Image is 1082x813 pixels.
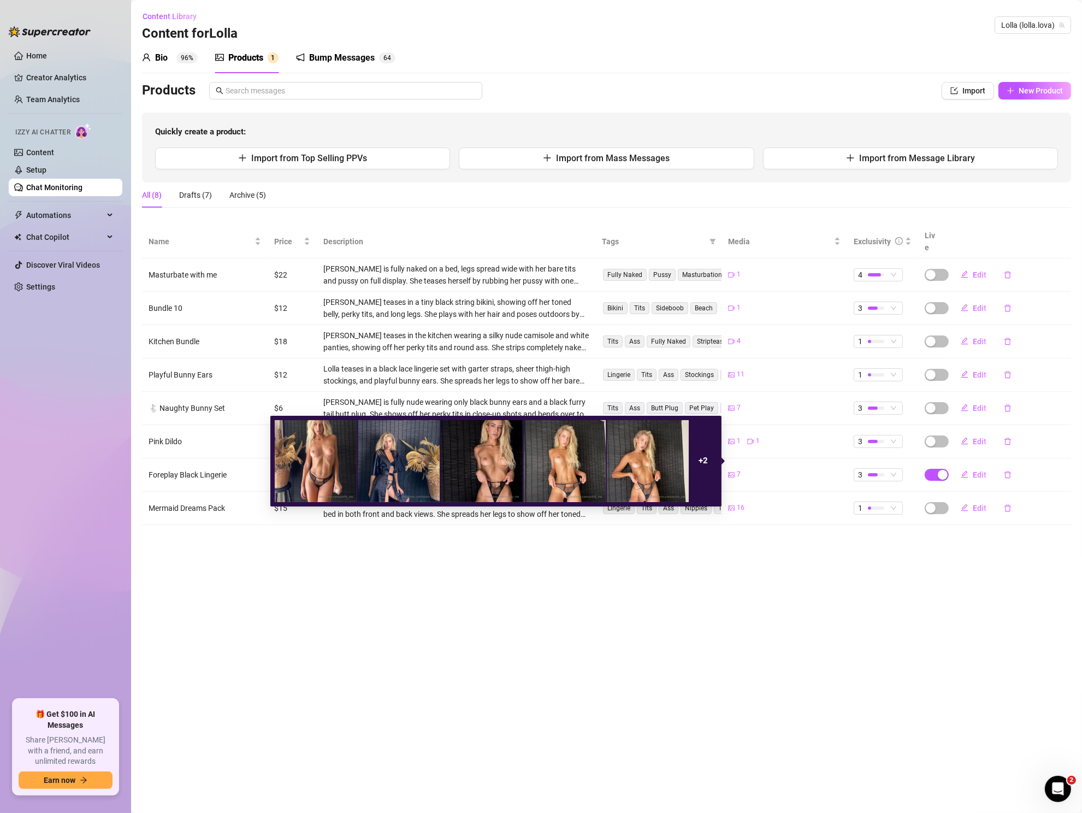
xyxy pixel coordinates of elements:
button: Edit [952,266,995,284]
th: Media [722,225,847,258]
span: 7 [737,469,741,480]
button: delete [995,499,1020,517]
span: Edit [973,270,986,279]
span: user [142,53,151,62]
span: 🎁 Get $100 in AI Messages [19,709,113,730]
span: Pussy [649,269,676,281]
span: Ass [625,335,645,347]
span: Import from Message Library [859,153,975,163]
span: picture [215,53,224,62]
span: Import from Mass Messages [556,153,670,163]
span: Fully Naked [647,335,690,347]
td: Kitchen Bundle [142,325,268,358]
span: plus [846,154,855,162]
span: Tits [603,402,623,414]
span: edit [961,470,968,478]
span: 7 [737,403,741,413]
span: picture [728,472,735,478]
img: media [524,420,606,502]
span: delete [1004,338,1012,345]
span: New Product [1019,86,1063,95]
span: Ass [625,402,645,414]
td: $8 [268,458,317,492]
span: Edit [973,304,986,313]
span: edit [961,337,968,345]
button: Edit [952,399,995,417]
span: Stockings [681,369,718,381]
span: delete [1004,271,1012,279]
a: Team Analytics [26,95,80,104]
td: Playful Bunny Ears [142,358,268,392]
span: picture [728,372,735,378]
div: Lolla teases in a black lace lingerie set with garter straps, sheer thigh-high stockings, and pla... [323,363,589,387]
span: delete [1004,371,1012,379]
a: Settings [26,282,55,291]
button: Import [942,82,994,99]
span: filter [709,238,716,245]
th: Description [317,225,595,258]
span: 4 [858,269,862,281]
span: 1 [858,335,862,347]
h3: Content for Lolla [142,25,238,43]
span: Edit [973,404,986,413]
input: Search messages [226,85,476,97]
span: Name [149,235,252,248]
div: [PERSON_NAME] teases in the kitchen wearing a silky nude camisole and white panties, showing off ... [323,329,589,354]
span: Bunny Ears [720,369,762,381]
span: Automations [26,207,104,224]
span: 1 [737,269,741,280]
td: $15 [268,492,317,525]
span: 1 [756,436,760,446]
th: Name [142,225,268,258]
td: $12 [268,292,317,325]
button: Import from Top Selling PPVs [155,148,450,169]
span: info-circle [895,237,903,245]
button: Edit [952,366,995,384]
button: delete [995,466,1020,484]
button: Content Library [142,8,205,25]
span: notification [296,53,305,62]
div: Bio [155,51,168,64]
img: Chat Copilot [14,233,21,241]
span: 16 [737,503,744,513]
span: delete [1004,438,1012,445]
button: Edit [952,333,995,350]
span: video-camera [728,272,735,278]
span: delete [1004,304,1012,312]
button: delete [995,333,1020,350]
span: Tease [714,502,740,514]
span: delete [1004,471,1012,479]
strong: Quickly create a product: [155,127,246,137]
button: Edit [952,433,995,450]
span: Tits [637,369,657,381]
span: Chat Copilot [26,228,104,246]
span: 3 [858,302,862,314]
span: Fully Naked [603,269,647,281]
span: Nipples [681,502,712,514]
span: delete [1004,404,1012,412]
td: Foreplay Black Lingerie [142,458,268,492]
span: Tags [602,235,705,248]
span: Tits [603,335,623,347]
span: Pet Play [685,402,718,414]
span: Import from Top Selling PPVs [251,153,367,163]
button: Edit [952,466,995,484]
span: 4 [737,336,741,346]
sup: 1 [268,52,279,63]
div: All (8) [142,189,162,201]
span: arrow-right [80,776,87,784]
button: Import from Message Library [763,148,1058,169]
span: delete [1004,504,1012,512]
div: [PERSON_NAME] is fully naked on a bed, legs spread wide with her bare tits and pussy on full disp... [323,263,589,287]
td: Mermaid Dreams Pack [142,492,268,525]
span: 1 [271,54,275,62]
span: Tits [630,302,649,314]
a: Home [26,51,47,60]
span: plus [1007,87,1014,95]
span: picture [728,505,735,511]
span: Ass [659,502,678,514]
span: plus [238,154,247,162]
span: video-camera [728,338,735,345]
span: 1 [858,502,862,514]
th: Tags [595,225,721,258]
